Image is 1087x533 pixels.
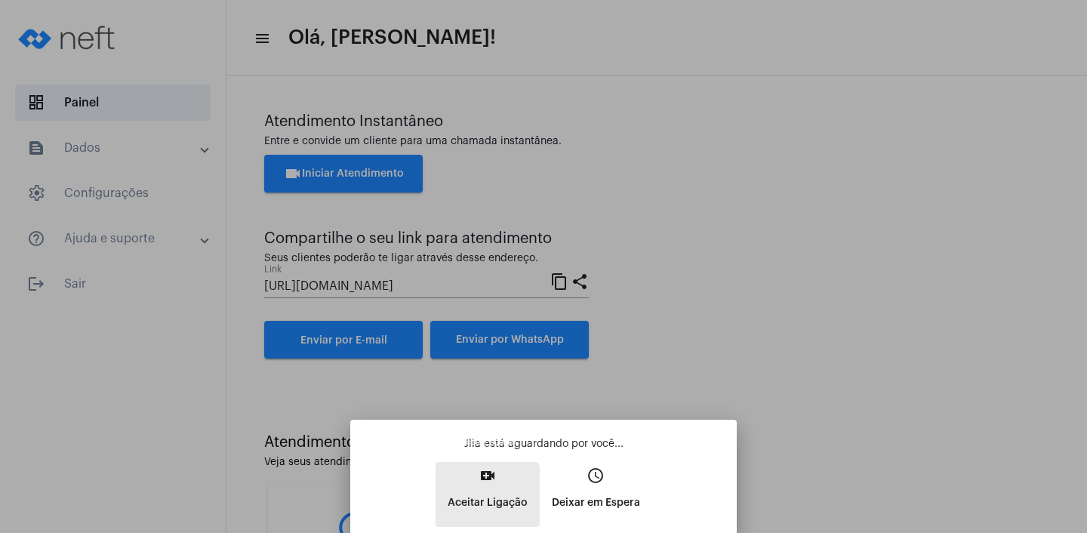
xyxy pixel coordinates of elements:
[448,489,528,516] p: Aceitar Ligação
[540,462,652,527] button: Deixar em Espera
[587,467,605,485] mat-icon: access_time
[479,467,497,485] mat-icon: video_call
[362,436,725,451] p: Jlia está aguardando por você...
[436,462,540,527] button: Aceitar Ligação
[455,434,522,451] div: Aceitar ligação
[552,489,640,516] p: Deixar em Espera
